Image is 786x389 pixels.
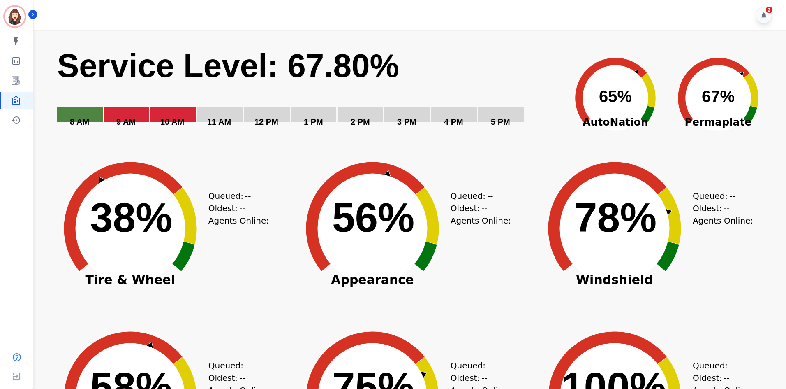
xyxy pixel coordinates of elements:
text: 8 AM [70,117,89,126]
text: 3 PM [397,117,416,126]
div: Oldest: [693,372,754,384]
text: 38% [90,194,172,240]
span: -- [245,359,251,372]
span: -- [724,372,729,384]
text: 5 PM [491,117,510,126]
span: -- [245,190,251,202]
text: 9 AM [116,117,136,126]
div: Oldest: [208,372,270,384]
div: Queued: [451,359,512,372]
text: 56% [332,194,414,240]
span: -- [270,214,276,227]
div: Queued: [208,359,270,372]
span: -- [724,202,729,214]
span: -- [729,359,735,372]
text: Service Level: 67.80% [57,47,399,84]
span: -- [481,372,487,384]
div: Agents Online: [451,214,520,227]
text: 12 PM [254,117,278,126]
span: AutoNation [564,114,667,130]
img: Bordered avatar [5,7,25,26]
span: -- [729,190,735,202]
text: 65% [599,87,632,105]
span: -- [487,359,493,372]
text: 10 AM [160,117,184,126]
div: 2 [766,7,772,13]
div: Queued: [693,359,754,372]
div: Queued: [693,190,754,202]
div: Oldest: [208,202,270,214]
div: Oldest: [451,202,512,214]
span: -- [487,190,493,202]
span: -- [755,214,761,227]
div: Agents Online: [693,214,763,227]
div: Oldest: [693,202,754,214]
span: -- [513,214,518,227]
span: -- [239,202,245,214]
span: -- [481,202,487,214]
div: Oldest: [451,372,512,384]
span: Permaplate [667,114,770,130]
div: Queued: [208,190,270,202]
span: -- [239,372,245,384]
text: 4 PM [444,117,463,126]
text: 2 PM [351,117,370,126]
div: Queued: [451,190,512,202]
span: Windshield [532,276,697,284]
text: 11 AM [207,117,231,126]
div: Agents Online: [208,214,278,227]
span: Appearance [290,276,455,284]
text: 78% [574,194,657,240]
span: Tire & Wheel [48,276,213,284]
text: 1 PM [304,117,323,126]
svg: Service Level: 0% [56,46,562,138]
text: 67% [702,87,735,105]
